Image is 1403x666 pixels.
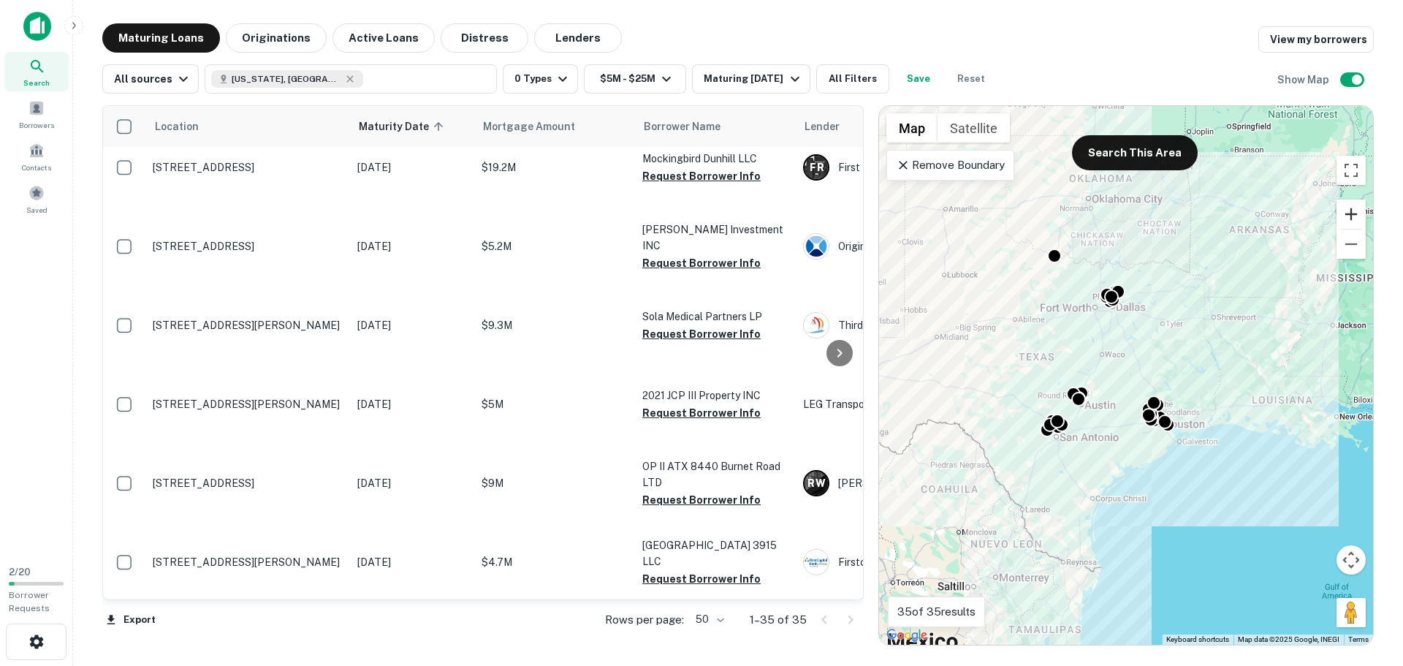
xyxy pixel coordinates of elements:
p: [DATE] [357,317,467,333]
img: picture [804,313,829,338]
button: Map camera controls [1337,545,1366,575]
span: 2 / 20 [9,567,31,578]
img: picture [804,550,829,575]
button: Request Borrower Info [642,570,761,588]
button: Originations [226,23,327,53]
div: First Republic Bank [803,154,1022,181]
button: Export [102,609,159,631]
p: $19.2M [482,159,628,175]
button: Distress [441,23,528,53]
p: R W [807,476,825,491]
p: $9.3M [482,317,628,333]
p: [STREET_ADDRESS] [153,477,343,490]
button: All Filters [816,64,889,94]
span: Borrower Requests [9,590,50,613]
button: Request Borrower Info [642,254,761,272]
button: Reset [948,64,995,94]
button: $5M - $25M [584,64,686,94]
p: [STREET_ADDRESS] [153,240,343,253]
span: Maturity Date [359,118,448,135]
p: $5.2M [482,238,628,254]
p: $4.7M [482,554,628,570]
div: All sources [114,70,192,88]
div: Origin Bank [803,233,1022,260]
th: Lender [796,106,1030,147]
button: Maturing Loans [102,23,220,53]
button: Request Borrower Info [642,491,761,509]
button: Zoom out [1337,230,1366,259]
span: [US_STATE], [GEOGRAPHIC_DATA] [232,72,341,86]
p: F R [810,160,824,175]
span: Borrowers [19,119,54,131]
button: Toggle fullscreen view [1337,156,1366,185]
p: 35 of 35 results [897,603,976,621]
a: Terms (opens in new tab) [1348,635,1369,643]
img: picture [804,234,829,259]
a: Borrowers [4,94,69,134]
div: Third Coast Bank [803,312,1022,338]
iframe: Chat Widget [1330,549,1403,619]
span: Search [23,77,50,88]
p: Remove Boundary [896,156,1005,174]
p: [PERSON_NAME] Investment INC [642,222,788,254]
button: Zoom in [1337,200,1366,229]
span: Map data ©2025 Google, INEGI [1238,635,1339,643]
a: Open this area in Google Maps (opens a new window) [883,626,931,645]
button: Lenders [534,23,622,53]
p: [STREET_ADDRESS][PERSON_NAME] [153,319,343,332]
p: [STREET_ADDRESS] [153,161,343,174]
button: [US_STATE], [GEOGRAPHIC_DATA] [205,64,497,94]
span: Saved [26,204,47,216]
a: Saved [4,179,69,219]
div: 50 [690,609,726,630]
button: Request Borrower Info [642,325,761,343]
p: $5M [482,396,628,412]
p: [DATE] [357,159,467,175]
p: Mockingbird Dunhill LLC [642,151,788,167]
th: Maturity Date [350,106,474,147]
p: LEG Transport [803,396,1022,412]
button: Show satellite imagery [938,113,1010,143]
button: 0 Types [503,64,578,94]
img: capitalize-icon.png [23,12,51,41]
div: Firstcapital Bank Of [US_STATE] [803,549,1022,575]
p: [STREET_ADDRESS][PERSON_NAME] [153,556,343,569]
p: $9M [482,475,628,491]
a: Search [4,52,69,91]
div: [PERSON_NAME] Companies, Inc. [803,470,1022,496]
a: Contacts [4,137,69,176]
button: Keyboard shortcuts [1166,635,1229,645]
button: Active Loans [332,23,435,53]
th: Mortgage Amount [474,106,635,147]
button: All sources [102,64,199,94]
p: [GEOGRAPHIC_DATA] 3915 LLC [642,537,788,569]
p: OP II ATX 8440 Burnet Road LTD [642,458,788,491]
button: Request Borrower Info [642,167,761,185]
p: [DATE] [357,554,467,570]
th: Borrower Name [635,106,796,147]
button: Search This Area [1072,135,1198,170]
img: Google [883,626,931,645]
p: Sola Medical Partners LP [642,309,788,325]
p: Rows per page: [605,611,684,629]
span: Contacts [22,162,51,173]
button: Maturing [DATE] [692,64,810,94]
p: [STREET_ADDRESS][PERSON_NAME] [153,398,343,411]
button: Save your search to get updates of matches that match your search criteria. [895,64,942,94]
th: Location [145,106,350,147]
span: Mortgage Amount [483,118,594,135]
span: Borrower Name [644,118,720,135]
span: Lender [805,118,840,135]
h6: Show Map [1277,72,1331,88]
p: [DATE] [357,238,467,254]
p: 1–35 of 35 [750,611,807,629]
span: Location [154,118,199,135]
p: [DATE] [357,396,467,412]
div: Maturing [DATE] [704,70,803,88]
div: 0 0 [879,106,1373,645]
